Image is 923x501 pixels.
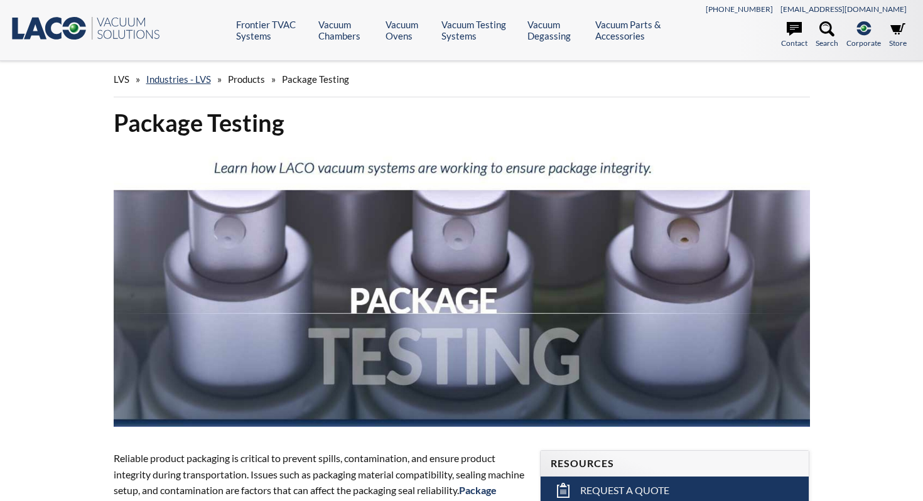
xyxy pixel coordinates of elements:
[580,484,669,497] span: Request a Quote
[114,62,810,97] div: » » »
[527,19,586,41] a: Vacuum Degassing
[146,73,211,85] a: Industries - LVS
[386,19,432,41] a: Vacuum Ovens
[846,37,881,49] span: Corporate
[318,19,376,41] a: Vacuum Chambers
[780,4,907,14] a: [EMAIL_ADDRESS][DOMAIN_NAME]
[816,21,838,49] a: Search
[706,4,773,14] a: [PHONE_NUMBER]
[114,107,810,138] h1: Package Testing
[114,148,810,427] img: Package Testing header
[595,19,684,41] a: Vacuum Parts & Accessories
[236,19,309,41] a: Frontier TVAC Systems
[282,73,349,85] span: Package Testing
[889,21,907,49] a: Store
[114,73,129,85] span: LVS
[228,73,265,85] span: Products
[441,19,518,41] a: Vacuum Testing Systems
[781,21,807,49] a: Contact
[551,457,799,470] h4: Resources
